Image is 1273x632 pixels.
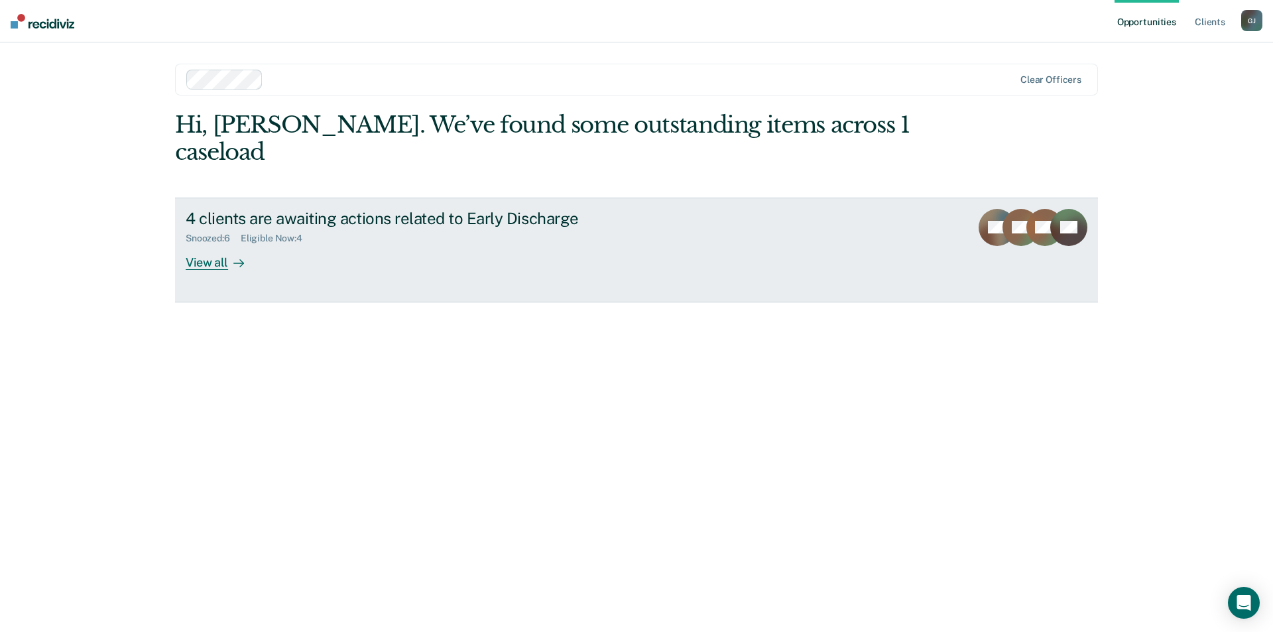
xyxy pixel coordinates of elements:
[1241,10,1262,31] div: G J
[186,209,651,228] div: 4 clients are awaiting actions related to Early Discharge
[1228,587,1260,619] div: Open Intercom Messenger
[241,233,313,244] div: Eligible Now : 4
[175,198,1098,302] a: 4 clients are awaiting actions related to Early DischargeSnoozed:6Eligible Now:4View all
[186,244,260,270] div: View all
[186,233,241,244] div: Snoozed : 6
[175,111,914,166] div: Hi, [PERSON_NAME]. We’ve found some outstanding items across 1 caseload
[1020,74,1081,86] div: Clear officers
[1241,10,1262,31] button: GJ
[11,14,74,29] img: Recidiviz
